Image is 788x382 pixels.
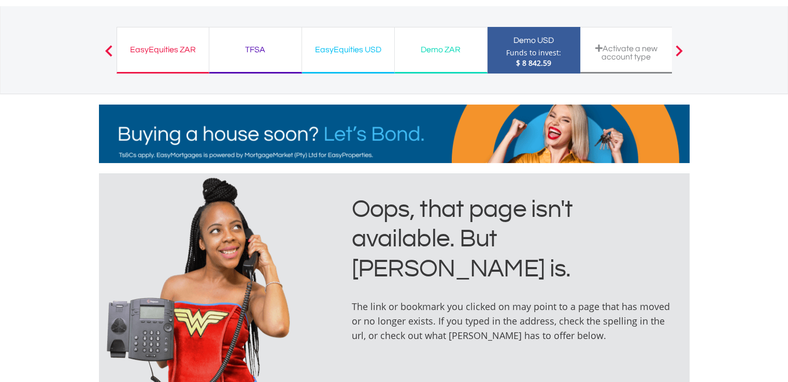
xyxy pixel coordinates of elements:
p: The link or bookmark you clicked on may point to a page that has moved or no longer exists. If yo... [352,299,678,343]
div: Funds to invest: [506,48,561,58]
div: Activate a new account type [586,44,666,61]
div: TFSA [216,42,295,57]
img: EasyMortage Promotion Banner [99,105,690,163]
span: Oops, that page isn't available. But [PERSON_NAME] is. [352,197,573,282]
span: $ 8 842.59 [516,58,551,68]
div: Demo USD [494,33,574,48]
div: Demo ZAR [401,42,481,57]
div: EasyEquities ZAR [123,42,203,57]
div: EasyEquities USD [308,42,388,57]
